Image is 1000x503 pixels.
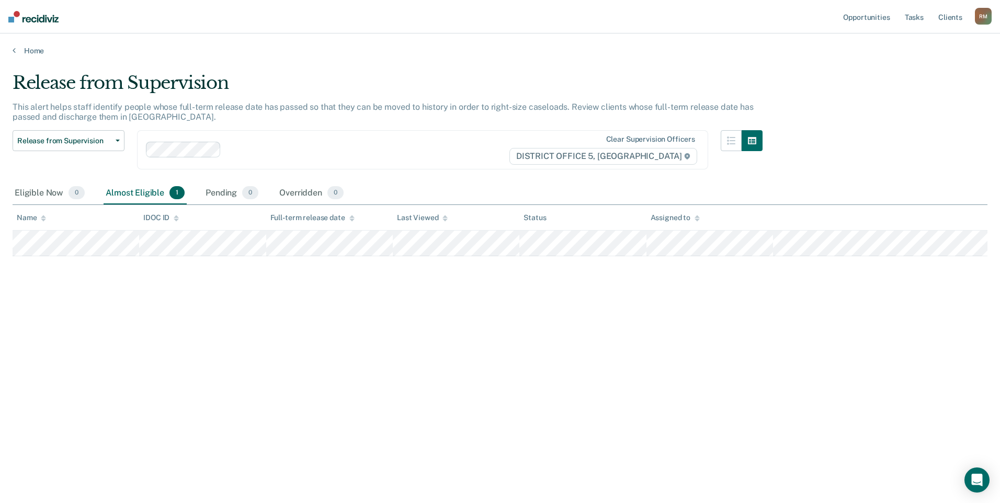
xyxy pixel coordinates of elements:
div: Clear supervision officers [606,135,695,144]
div: Full-term release date [270,213,355,222]
div: Release from Supervision [13,72,763,102]
div: Almost Eligible1 [104,182,187,205]
a: Home [13,46,987,55]
div: Overridden0 [277,182,346,205]
span: DISTRICT OFFICE 5, [GEOGRAPHIC_DATA] [509,148,697,165]
span: 0 [242,186,258,200]
div: Pending0 [203,182,260,205]
p: This alert helps staff identify people whose full-term release date has passed so that they can b... [13,102,753,122]
div: Open Intercom Messenger [964,467,990,493]
button: Release from Supervision [13,130,124,151]
span: Release from Supervision [17,136,111,145]
div: IDOC ID [143,213,179,222]
span: 1 [169,186,185,200]
div: Assigned to [651,213,700,222]
span: 0 [327,186,344,200]
div: Name [17,213,46,222]
button: RM [975,8,992,25]
div: Eligible Now0 [13,182,87,205]
span: 0 [69,186,85,200]
div: Status [524,213,546,222]
div: Last Viewed [397,213,448,222]
div: R M [975,8,992,25]
img: Recidiviz [8,11,59,22]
